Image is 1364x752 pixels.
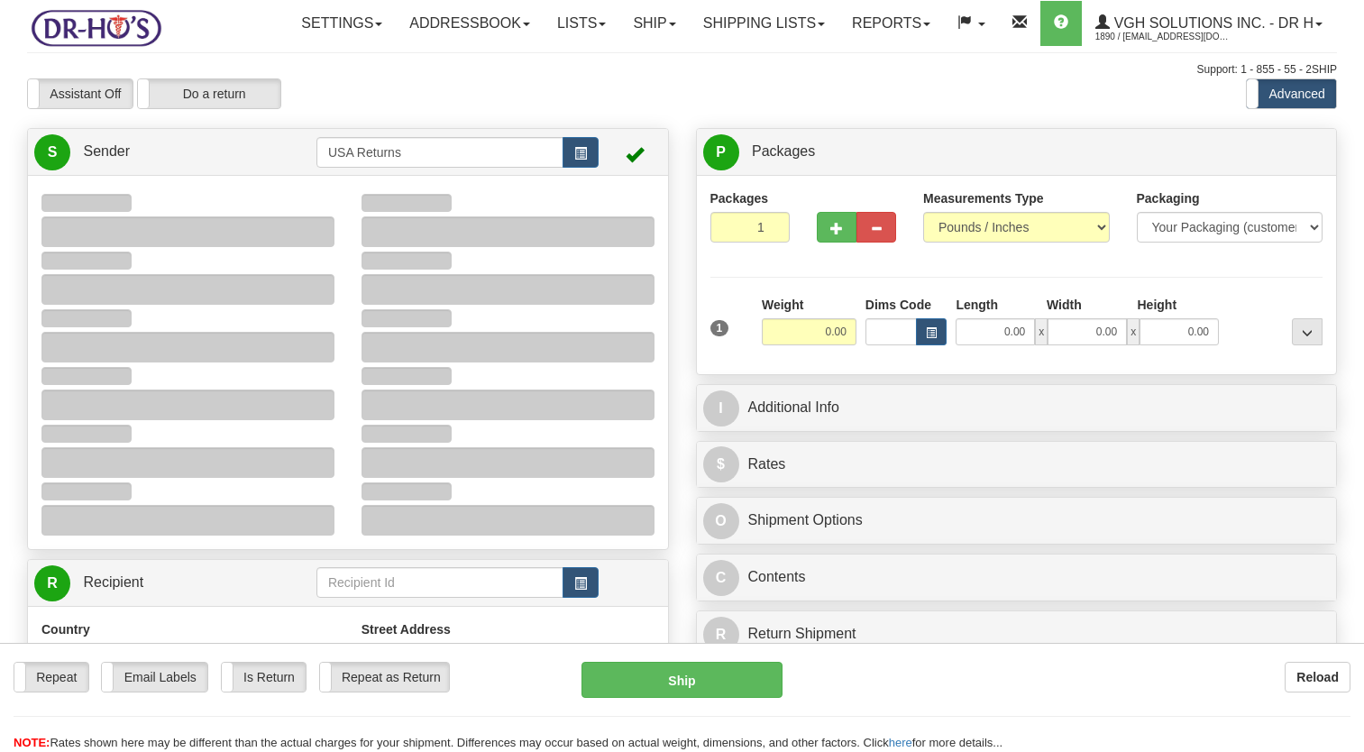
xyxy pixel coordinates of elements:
span: Sender [83,143,130,159]
b: Reload [1296,670,1339,684]
label: Repeat as Return [320,663,449,692]
span: $ [703,446,739,482]
a: Addressbook [396,1,544,46]
img: logo1890.jpg [27,5,165,50]
div: Support: 1 - 855 - 55 - 2SHIP [27,62,1337,78]
a: Ship [619,1,689,46]
label: Height [1138,296,1177,314]
a: Settings [288,1,396,46]
label: Country [41,620,90,638]
span: 1 [710,320,729,336]
span: C [703,560,739,596]
a: VGH Solutions Inc. - Dr H 1890 / [EMAIL_ADDRESS][DOMAIN_NAME] [1082,1,1336,46]
a: CContents [703,559,1331,596]
label: Email Labels [102,663,207,692]
a: RReturn Shipment [703,616,1331,653]
a: OShipment Options [703,502,1331,539]
label: Weight [762,296,803,314]
span: NOTE: [14,736,50,749]
a: P Packages [703,133,1331,170]
input: Recipient Id [316,567,563,598]
span: O [703,503,739,539]
label: Assistant Off [28,79,133,108]
a: Shipping lists [690,1,838,46]
iframe: chat widget [1323,284,1362,468]
label: Do a return [138,79,280,108]
span: R [703,617,739,653]
span: S [34,134,70,170]
span: x [1035,318,1048,345]
a: IAdditional Info [703,390,1331,426]
label: Repeat [14,663,88,692]
label: Width [1047,296,1082,314]
span: 1890 / [EMAIL_ADDRESS][DOMAIN_NAME] [1095,28,1231,46]
span: I [703,390,739,426]
button: Reload [1285,662,1350,692]
label: Length [956,296,998,314]
label: Street Address [362,620,451,638]
span: R [34,565,70,601]
a: S Sender [34,133,316,170]
span: Recipient [83,574,143,590]
a: Reports [838,1,944,46]
button: Ship [581,662,782,698]
label: Packaging [1137,189,1200,207]
a: here [889,736,912,749]
div: ... [1292,318,1323,345]
input: Sender Id [316,137,563,168]
span: VGH Solutions Inc. - Dr H [1110,15,1314,31]
a: $Rates [703,446,1331,483]
label: Measurements Type [923,189,1044,207]
span: x [1127,318,1140,345]
span: P [703,134,739,170]
label: Dims Code [865,296,931,314]
label: Packages [710,189,769,207]
a: Lists [544,1,619,46]
a: R Recipient [34,564,285,601]
span: Packages [752,143,815,159]
label: Is Return [222,663,306,692]
label: Advanced [1247,79,1336,108]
